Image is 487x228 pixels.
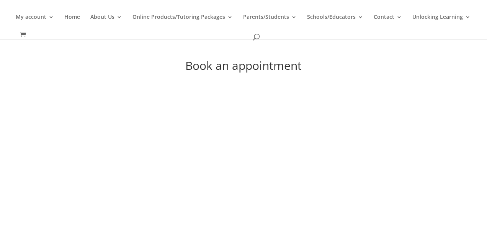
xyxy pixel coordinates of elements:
a: Parents/Students [243,14,297,32]
a: My account [16,14,54,32]
a: About Us [90,14,122,32]
a: Contact [374,14,402,32]
a: Unlocking Learning [412,14,471,32]
a: Schools/Educators [307,14,363,32]
a: Home [64,14,80,32]
h1: Book an appointment [49,60,438,75]
a: Online Products/Tutoring Packages [132,14,233,32]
